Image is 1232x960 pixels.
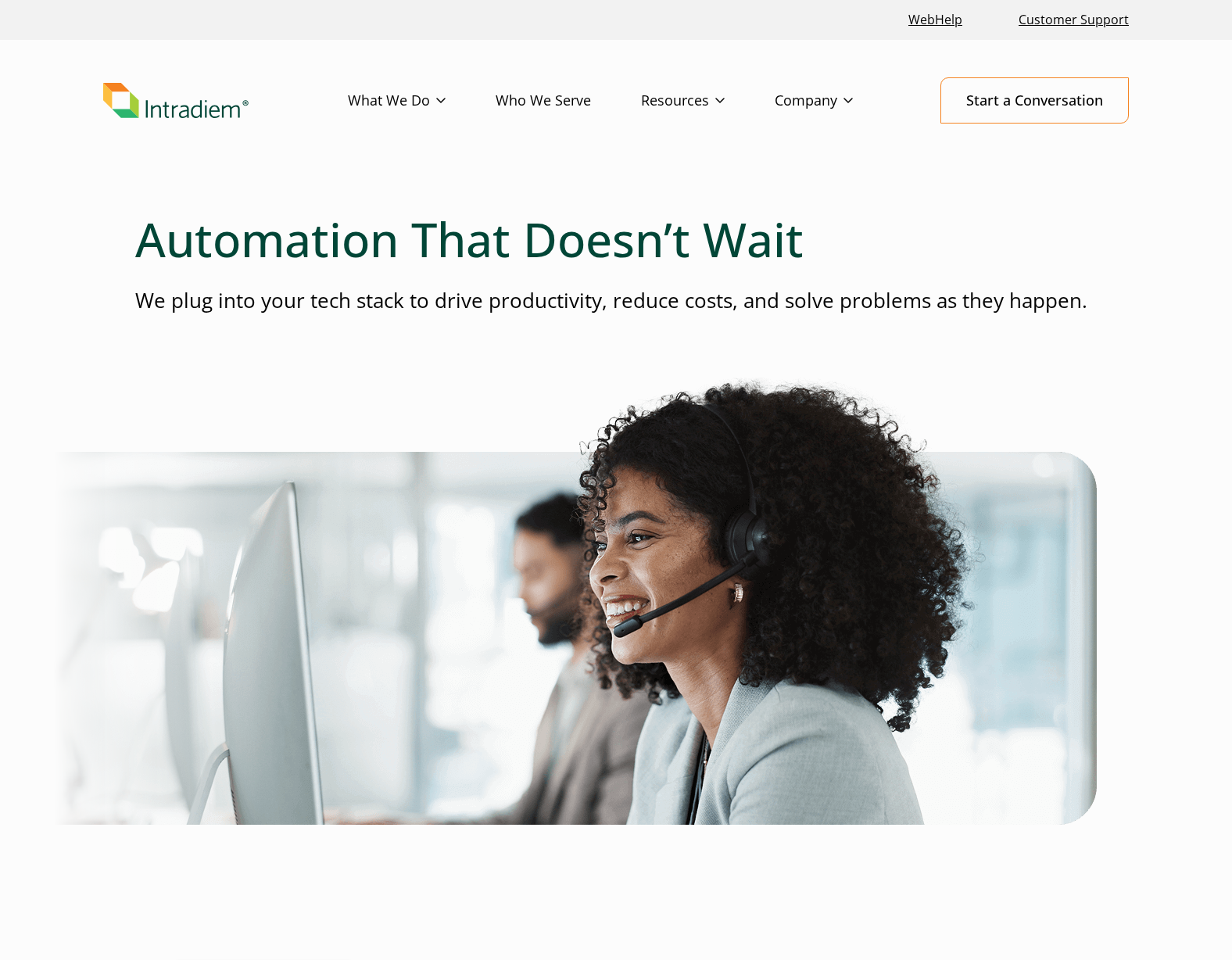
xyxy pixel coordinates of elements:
[348,78,496,124] a: What We Do
[940,77,1129,124] a: Start a Conversation
[1012,3,1135,37] a: Customer Support
[641,78,775,124] a: Resources
[103,83,249,119] img: Intradiem
[135,211,1097,267] h1: Automation That Doesn’t Wait
[103,83,348,119] a: Link to homepage of Intradiem
[775,78,903,124] a: Company
[135,286,1097,315] p: We plug into your tech stack to drive productivity, reduce costs, and solve problems as they happen.
[496,78,641,124] a: Who We Serve
[53,378,1097,825] img: Platform
[902,3,969,37] a: Link opens in a new window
